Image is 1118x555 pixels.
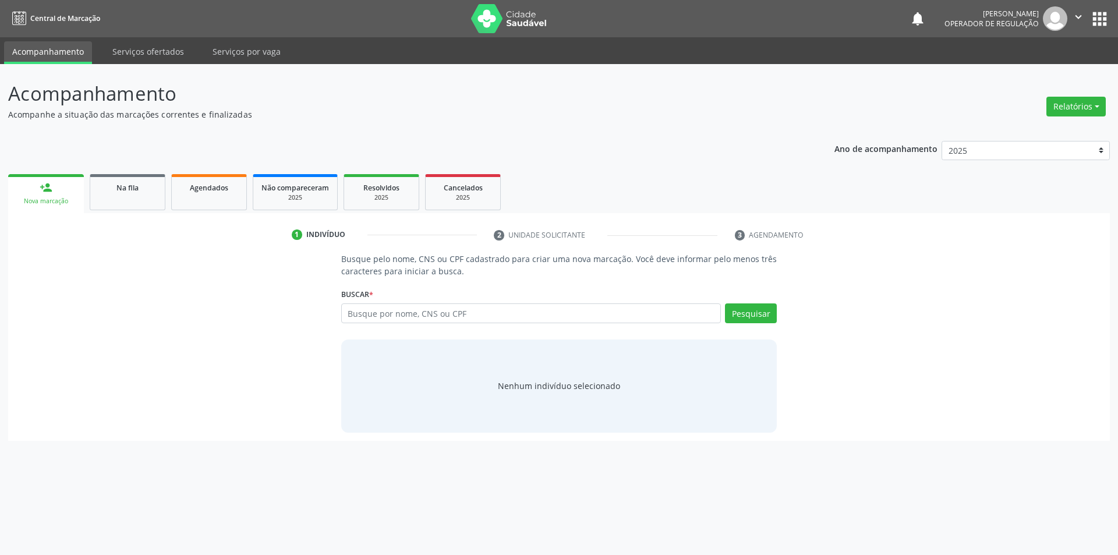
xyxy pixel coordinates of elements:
span: Operador de regulação [944,19,1039,29]
span: Agendados [190,183,228,193]
p: Ano de acompanhamento [834,141,937,155]
button: notifications [910,10,926,27]
a: Serviços por vaga [204,41,289,62]
div: 2025 [261,193,329,202]
div: 2025 [352,193,411,202]
p: Acompanhe a situação das marcações correntes e finalizadas [8,108,779,121]
div: [PERSON_NAME] [944,9,1039,19]
button:  [1067,6,1089,31]
button: Pesquisar [725,303,777,323]
p: Busque pelo nome, CNS ou CPF cadastrado para criar uma nova marcação. Você deve informar pelo men... [341,253,777,277]
a: Serviços ofertados [104,41,192,62]
div: 1 [292,229,302,240]
img: img [1043,6,1067,31]
p: Acompanhamento [8,79,779,108]
span: Na fila [116,183,139,193]
div: 2025 [434,193,492,202]
input: Busque por nome, CNS ou CPF [341,303,721,323]
span: Não compareceram [261,183,329,193]
div: Indivíduo [306,229,345,240]
button: apps [1089,9,1110,29]
i:  [1072,10,1085,23]
button: Relatórios [1046,97,1106,116]
div: person_add [40,181,52,194]
div: Nenhum indivíduo selecionado [498,380,620,392]
div: Nova marcação [16,197,76,206]
a: Central de Marcação [8,9,100,28]
a: Acompanhamento [4,41,92,64]
span: Resolvidos [363,183,399,193]
label: Buscar [341,285,373,303]
span: Cancelados [444,183,483,193]
span: Central de Marcação [30,13,100,23]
